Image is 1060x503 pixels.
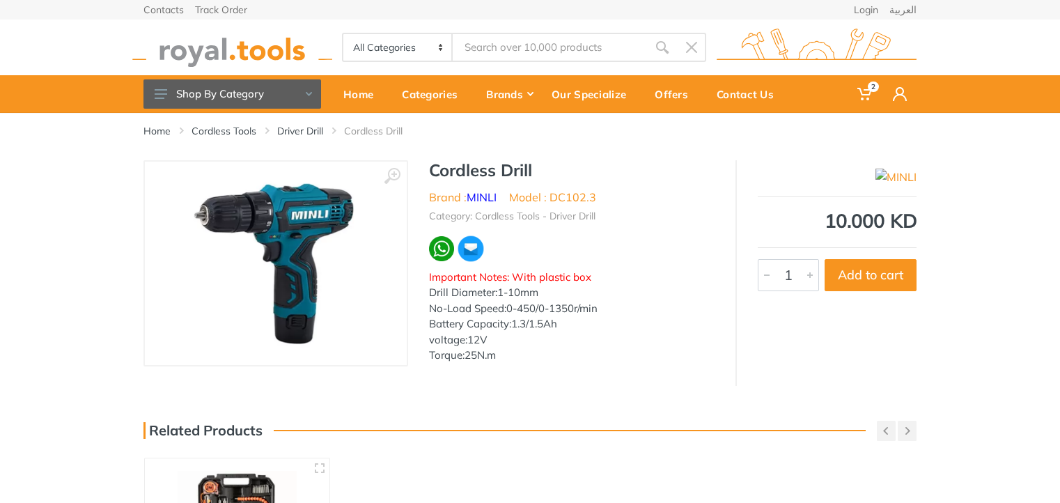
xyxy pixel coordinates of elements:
div: 10.000 KD [758,211,917,231]
a: Contacts [143,5,184,15]
a: MINLI [467,190,497,204]
li: Category: Cordless Tools - Driver Drill [429,209,595,224]
li: Model : DC102.3 [509,189,596,206]
div: Our Specialize [542,79,645,109]
a: Driver Drill [277,124,323,138]
a: Track Order [195,5,247,15]
a: 2 [848,75,883,113]
img: wa.webp [429,236,454,261]
img: MINLI [875,169,917,185]
button: Shop By Category [143,79,321,109]
div: Categories [392,79,476,109]
input: Site search [453,33,648,62]
img: ma.webp [457,235,485,263]
li: Brand : [429,189,497,206]
nav: breadcrumb [143,124,917,138]
img: Royal Tools - Cordless Drill [182,176,368,351]
div: Home [334,79,392,109]
img: royal.tools Logo [132,29,332,67]
select: Category [343,34,453,61]
button: Add to cart [825,259,917,291]
a: Categories [392,75,476,113]
a: Home [143,124,171,138]
a: Our Specialize [542,75,645,113]
a: Contact Us [707,75,793,113]
div: Drill Diameter:1-10mm No-Load Speed:0-450/0-1350r/min Battery Capacity:1.3/1.5Ah voltage:12V Torq... [429,270,715,364]
span: Important Notes: With plastic box [429,270,591,284]
li: Cordless Drill [344,124,423,138]
div: Offers [645,79,707,109]
h1: Cordless Drill [429,160,715,180]
div: Contact Us [707,79,793,109]
img: royal.tools Logo [717,29,917,67]
a: Cordless Tools [192,124,256,138]
a: Login [854,5,878,15]
span: 2 [868,82,879,92]
a: العربية [889,5,917,15]
a: Offers [645,75,707,113]
h3: Related Products [143,422,263,439]
div: Brands [476,79,542,109]
a: Home [334,75,392,113]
